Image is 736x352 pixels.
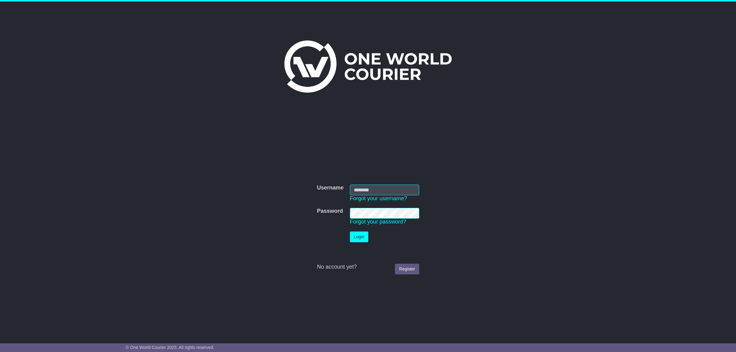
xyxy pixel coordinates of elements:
[350,231,368,242] button: Login
[350,195,407,201] a: Forgot your username?
[126,345,214,350] span: © One World Courier 2025. All rights reserved.
[317,264,419,270] div: No account yet?
[395,264,419,274] a: Register
[350,219,406,225] a: Forgot your password?
[284,40,452,93] img: One World
[317,208,343,215] label: Password
[317,185,343,191] label: Username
